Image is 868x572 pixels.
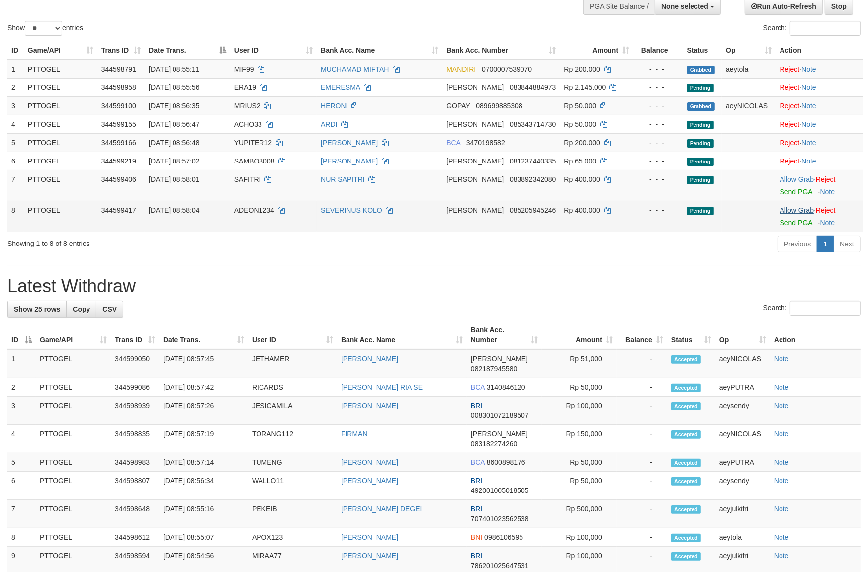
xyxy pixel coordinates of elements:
[7,453,36,472] td: 5
[471,365,517,373] span: Copy 082187945580 to clipboard
[24,170,97,201] td: PTTOGEL
[774,477,789,485] a: Note
[24,60,97,79] td: PTTOGEL
[341,355,398,363] a: [PERSON_NAME]
[36,321,111,349] th: Game/API: activate to sort column ascending
[149,206,199,214] span: [DATE] 08:58:04
[617,500,667,528] td: -
[7,500,36,528] td: 7
[471,552,482,560] span: BRI
[446,206,504,214] span: [PERSON_NAME]
[780,175,816,183] span: ·
[149,120,199,128] span: [DATE] 08:56:47
[715,378,770,397] td: aeyPUTRA
[471,562,529,570] span: Copy 786201025647531 to clipboard
[637,205,679,215] div: - - -
[234,120,262,128] span: ACHO33
[341,383,423,391] a: [PERSON_NAME] RIA SE
[111,397,159,425] td: 344598939
[687,102,715,111] span: Grabbed
[471,515,529,523] span: Copy 707401023562538 to clipboard
[542,453,617,472] td: Rp 50,000
[471,440,517,448] span: Copy 083182274260 to clipboard
[617,321,667,349] th: Balance: activate to sort column ascending
[36,397,111,425] td: PTTOGEL
[776,201,863,232] td: ·
[715,425,770,453] td: aeyNICOLAS
[111,472,159,500] td: 344598807
[159,397,248,425] td: [DATE] 08:57:26
[564,139,600,147] span: Rp 200.000
[617,397,667,425] td: -
[24,201,97,232] td: PTTOGEL
[7,472,36,500] td: 6
[776,78,863,96] td: ·
[633,41,683,60] th: Balance
[471,411,529,419] span: Copy 008301072189507 to clipboard
[482,65,532,73] span: Copy 0700007539070 to clipboard
[471,458,485,466] span: BCA
[234,65,254,73] span: MIF99
[159,425,248,453] td: [DATE] 08:57:19
[66,301,96,318] a: Copy
[722,41,776,60] th: Op: activate to sort column ascending
[446,120,504,128] span: [PERSON_NAME]
[7,60,24,79] td: 1
[617,378,667,397] td: -
[820,188,835,196] a: Note
[7,235,354,248] div: Showing 1 to 8 of 8 entries
[780,157,800,165] a: Reject
[617,349,667,378] td: -
[564,65,600,73] span: Rp 200.000
[7,301,67,318] a: Show 25 rows
[101,120,136,128] span: 344599155
[36,425,111,453] td: PTTOGEL
[234,206,274,214] span: ADEON1234
[149,157,199,165] span: [DATE] 08:57:02
[36,472,111,500] td: PTTOGEL
[7,349,36,378] td: 1
[24,78,97,96] td: PTTOGEL
[471,505,482,513] span: BRI
[321,65,389,73] a: MUCHAMAD MIFTAH
[776,170,863,201] td: ·
[101,157,136,165] span: 344599219
[564,175,600,183] span: Rp 400.000
[111,500,159,528] td: 344598648
[24,133,97,152] td: PTTOGEL
[149,139,199,147] span: [DATE] 08:56:48
[560,41,634,60] th: Amount: activate to sort column ascending
[542,349,617,378] td: Rp 51,000
[159,500,248,528] td: [DATE] 08:55:16
[780,120,800,128] a: Reject
[471,487,529,494] span: Copy 492001005018505 to clipboard
[24,115,97,133] td: PTTOGEL
[7,96,24,115] td: 3
[801,157,816,165] a: Note
[637,64,679,74] div: - - -
[7,528,36,547] td: 8
[776,133,863,152] td: ·
[661,2,708,10] span: None selected
[446,65,476,73] span: MANDIRI
[159,472,248,500] td: [DATE] 08:56:34
[36,378,111,397] td: PTTOGEL
[671,430,701,439] span: Accepted
[24,96,97,115] td: PTTOGEL
[467,321,542,349] th: Bank Acc. Number: activate to sort column ascending
[542,472,617,500] td: Rp 50,000
[149,175,199,183] span: [DATE] 08:58:01
[776,96,863,115] td: ·
[687,139,714,148] span: Pending
[234,139,272,147] span: YUPITER12
[564,102,597,110] span: Rp 50.000
[321,102,347,110] a: HERONI
[722,96,776,115] td: aeyNICOLAS
[7,41,24,60] th: ID
[73,305,90,313] span: Copy
[776,60,863,79] td: ·
[687,158,714,166] span: Pending
[715,472,770,500] td: aeysendy
[564,120,597,128] span: Rp 50.000
[776,152,863,170] td: ·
